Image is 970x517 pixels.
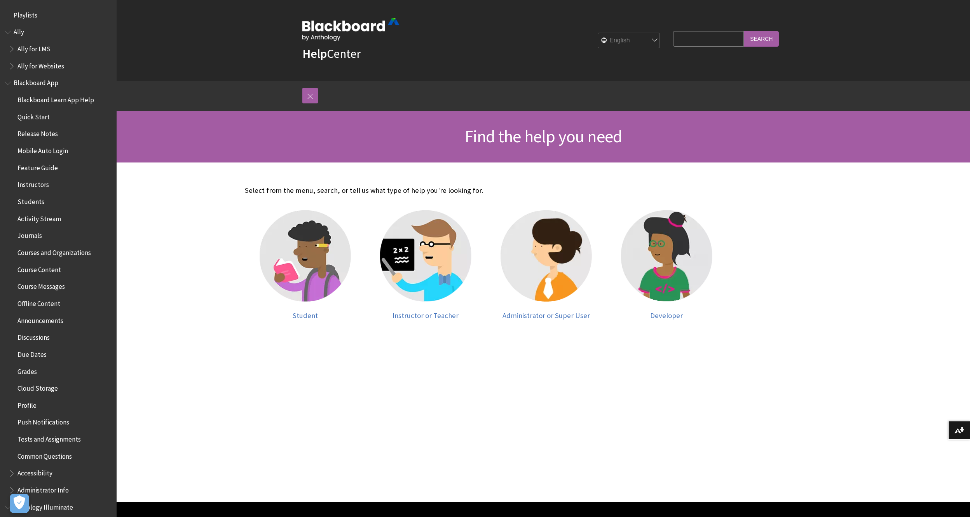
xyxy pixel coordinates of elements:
[14,26,24,36] span: Ally
[302,46,361,61] a: HelpCenter
[14,77,58,87] span: Blackboard App
[17,433,81,443] span: Tests and Assignments
[373,210,478,320] a: Instructor Instructor or Teacher
[5,26,112,73] nav: Book outline for Anthology Ally Help
[17,212,61,223] span: Activity Stream
[380,210,471,302] img: Instructor
[17,263,61,274] span: Course Content
[302,18,400,41] img: Blackboard by Anthology
[17,59,64,70] span: Ally for Websites
[17,42,51,53] span: Ally for LMS
[17,484,69,494] span: Administrator Info
[10,494,29,513] button: Open Preferences
[17,348,47,358] span: Due Dates
[17,450,72,460] span: Common Questions
[17,365,37,376] span: Grades
[17,110,50,121] span: Quick Start
[17,246,91,257] span: Courses and Organizations
[502,311,590,320] span: Administrator or Super User
[17,195,44,206] span: Students
[14,9,37,19] span: Playlists
[614,210,719,320] a: Developer
[14,501,73,511] span: Anthology Illuminate
[17,128,58,138] span: Release Notes
[17,297,60,307] span: Offline Content
[17,399,37,409] span: Profile
[293,311,318,320] span: Student
[501,210,592,302] img: Administrator
[598,33,660,48] select: Site Language Selector
[17,314,63,325] span: Announcements
[17,178,49,189] span: Instructors
[494,210,598,320] a: Administrator Administrator or Super User
[5,9,112,22] nav: Book outline for Playlists
[393,311,459,320] span: Instructor or Teacher
[260,210,351,302] img: Student
[744,31,779,46] input: Search
[465,126,622,147] span: Find the help you need
[17,280,65,291] span: Course Messages
[17,416,69,426] span: Push Notifications
[253,210,358,320] a: Student Student
[17,161,58,172] span: Feature Guide
[302,46,327,61] strong: Help
[17,93,94,104] span: Blackboard Learn App Help
[17,331,50,341] span: Discussions
[650,311,683,320] span: Developer
[5,77,112,497] nav: Book outline for Blackboard App Help
[17,382,58,392] span: Cloud Storage
[17,144,68,155] span: Mobile Auto Login
[245,185,727,196] p: Select from the menu, search, or tell us what type of help you're looking for.
[17,467,52,477] span: Accessibility
[17,229,42,240] span: Journals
